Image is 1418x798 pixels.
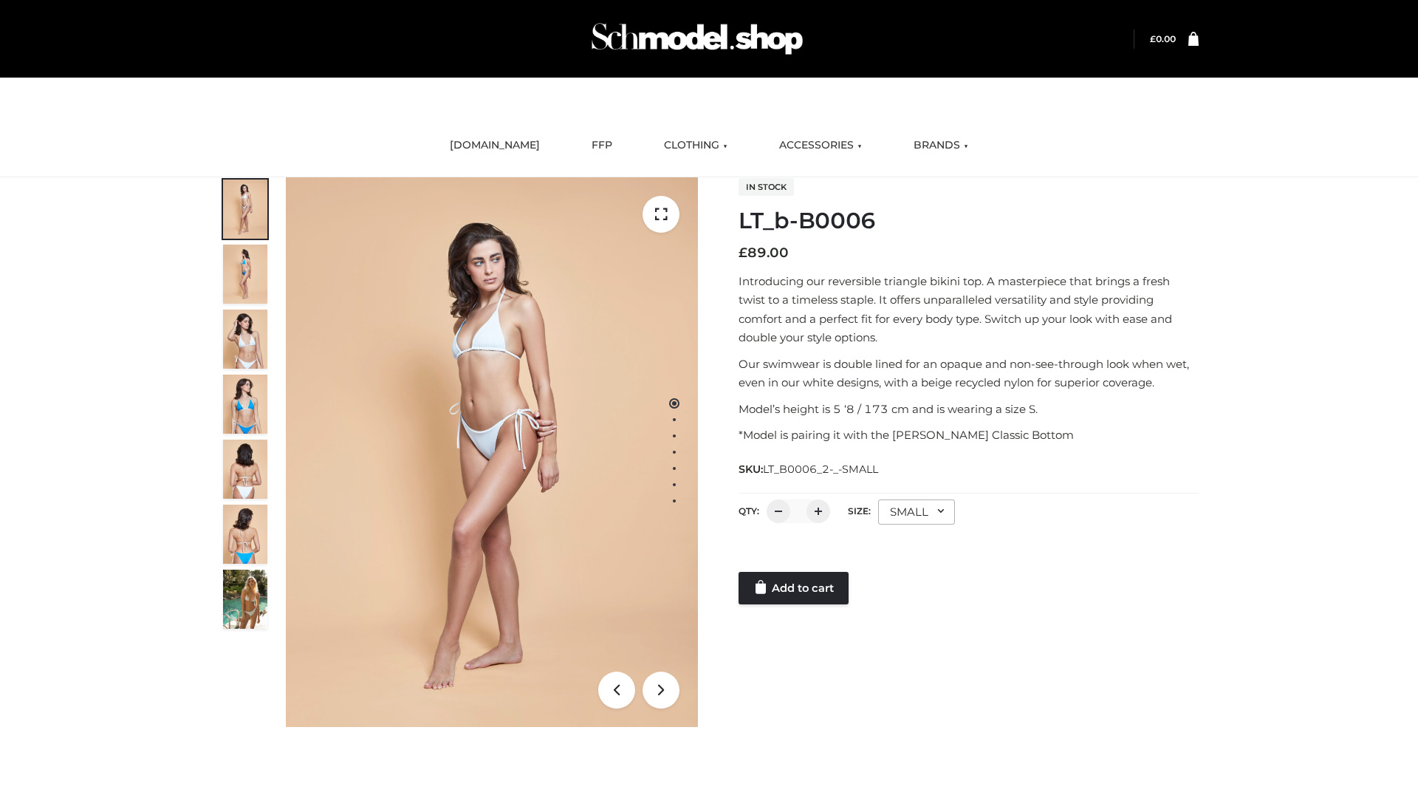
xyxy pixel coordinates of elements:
[1150,33,1176,44] a: £0.00
[286,177,698,727] img: ArielClassicBikiniTop_CloudNine_AzureSky_OW114ECO_1
[878,499,955,525] div: SMALL
[739,178,794,196] span: In stock
[223,505,267,564] img: ArielClassicBikiniTop_CloudNine_AzureSky_OW114ECO_8-scaled.jpg
[763,463,878,476] span: LT_B0006_2-_-SMALL
[848,505,871,516] label: Size:
[902,129,979,162] a: BRANDS
[586,10,808,68] img: Schmodel Admin 964
[768,129,873,162] a: ACCESSORIES
[739,572,849,604] a: Add to cart
[739,355,1199,392] p: Our swimwear is double lined for an opaque and non-see-through look when wet, even in our white d...
[223,440,267,499] img: ArielClassicBikiniTop_CloudNine_AzureSky_OW114ECO_7-scaled.jpg
[223,570,267,629] img: Arieltop_CloudNine_AzureSky2.jpg
[439,129,551,162] a: [DOMAIN_NAME]
[739,272,1199,347] p: Introducing our reversible triangle bikini top. A masterpiece that brings a fresh twist to a time...
[739,505,759,516] label: QTY:
[739,245,747,261] span: £
[223,310,267,369] img: ArielClassicBikiniTop_CloudNine_AzureSky_OW114ECO_3-scaled.jpg
[223,245,267,304] img: ArielClassicBikiniTop_CloudNine_AzureSky_OW114ECO_2-scaled.jpg
[653,129,739,162] a: CLOTHING
[580,129,623,162] a: FFP
[1150,33,1176,44] bdi: 0.00
[1150,33,1156,44] span: £
[739,400,1199,419] p: Model’s height is 5 ‘8 / 173 cm and is wearing a size S.
[223,180,267,239] img: ArielClassicBikiniTop_CloudNine_AzureSky_OW114ECO_1-scaled.jpg
[223,375,267,434] img: ArielClassicBikiniTop_CloudNine_AzureSky_OW114ECO_4-scaled.jpg
[739,460,880,478] span: SKU:
[739,208,1199,234] h1: LT_b-B0006
[739,245,789,261] bdi: 89.00
[739,426,1199,445] p: *Model is pairing it with the [PERSON_NAME] Classic Bottom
